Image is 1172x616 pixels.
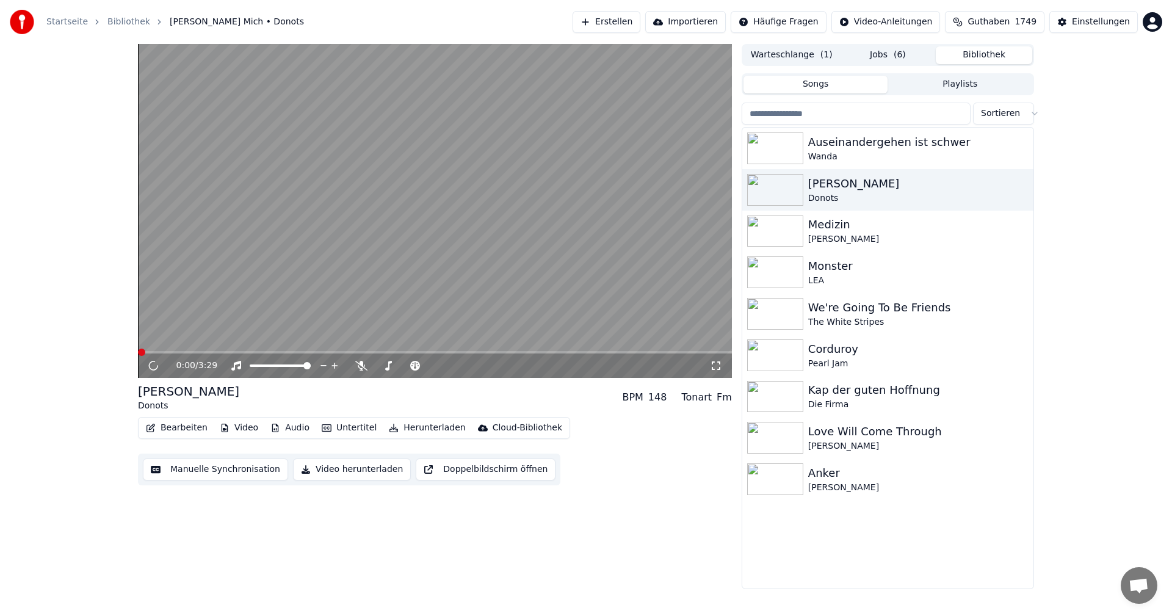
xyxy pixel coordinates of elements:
button: Video-Anleitungen [831,11,941,33]
div: Kap der guten Hoffnung [808,382,1029,399]
a: Startseite [46,16,88,28]
div: Love Will Come Through [808,423,1029,440]
div: Fm [717,390,732,405]
a: Chat öffnen [1121,567,1157,604]
div: Donots [138,400,239,412]
a: Bibliothek [107,16,150,28]
button: Untertitel [317,419,382,437]
span: ( 6 ) [894,49,906,61]
span: ( 1 ) [820,49,833,61]
button: Manuelle Synchronisation [143,458,288,480]
div: LEA [808,275,1029,287]
div: We're Going To Be Friends [808,299,1029,316]
button: Erstellen [573,11,640,33]
button: Häufige Fragen [731,11,827,33]
div: Cloud-Bibliothek [493,422,562,434]
button: Einstellungen [1049,11,1138,33]
div: Auseinandergehen ist schwer [808,134,1029,151]
div: 148 [648,390,667,405]
div: [PERSON_NAME] [808,233,1029,245]
button: Audio [266,419,314,437]
div: Donots [808,192,1029,205]
button: Doppelbildschirm öffnen [416,458,555,480]
div: [PERSON_NAME] [138,383,239,400]
button: Video herunterladen [293,458,411,480]
div: [PERSON_NAME] [808,440,1029,452]
button: Warteschlange [743,46,840,64]
div: / [176,360,206,372]
div: Pearl Jam [808,358,1029,370]
div: [PERSON_NAME] [808,175,1029,192]
nav: breadcrumb [46,16,304,28]
button: Playlists [888,76,1032,93]
button: Bibliothek [936,46,1032,64]
span: Sortieren [981,107,1020,120]
button: Video [215,419,263,437]
div: The White Stripes [808,316,1029,328]
button: Jobs [840,46,936,64]
span: 1749 [1015,16,1036,28]
span: Guthaben [968,16,1010,28]
button: Herunterladen [384,419,470,437]
span: 0:00 [176,360,195,372]
div: Einstellungen [1072,16,1130,28]
span: 3:29 [198,360,217,372]
div: Medizin [808,216,1029,233]
div: BPM [622,390,643,405]
span: [PERSON_NAME] Mich • Donots [170,16,304,28]
button: Guthaben1749 [945,11,1044,33]
button: Importieren [645,11,726,33]
div: Wanda [808,151,1029,163]
div: Corduroy [808,341,1029,358]
img: youka [10,10,34,34]
button: Bearbeiten [141,419,212,437]
div: Monster [808,258,1029,275]
div: Anker [808,465,1029,482]
button: Songs [743,76,888,93]
div: Tonart [681,390,712,405]
div: Die Firma [808,399,1029,411]
div: [PERSON_NAME] [808,482,1029,494]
